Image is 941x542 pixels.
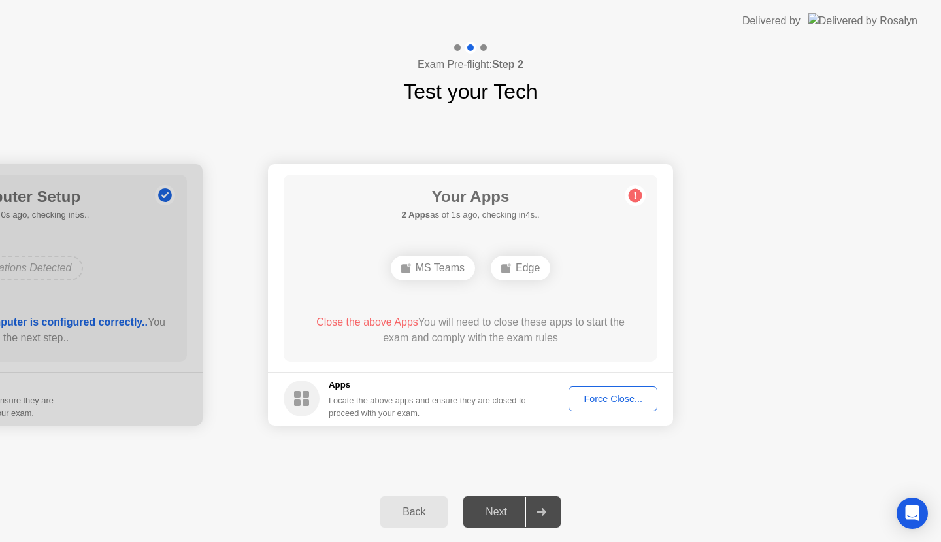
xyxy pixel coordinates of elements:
h5: as of 1s ago, checking in4s.. [401,209,539,222]
div: Edge [491,256,550,280]
button: Force Close... [569,386,657,411]
h1: Test your Tech [403,76,538,107]
h1: Your Apps [401,185,539,209]
div: Next [467,506,525,518]
div: You will need to close these apps to start the exam and comply with the exam rules [303,314,639,346]
span: Close the above Apps [316,316,418,328]
div: MS Teams [391,256,475,280]
div: Force Close... [573,394,653,404]
button: Back [380,496,448,528]
button: Next [463,496,561,528]
div: Delivered by [742,13,801,29]
h5: Apps [329,379,527,392]
img: Delivered by Rosalyn [808,13,917,28]
b: 2 Apps [401,210,430,220]
div: Back [384,506,444,518]
h4: Exam Pre-flight: [418,57,523,73]
b: Step 2 [492,59,523,70]
div: Open Intercom Messenger [897,498,928,529]
div: Locate the above apps and ensure they are closed to proceed with your exam. [329,394,527,419]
